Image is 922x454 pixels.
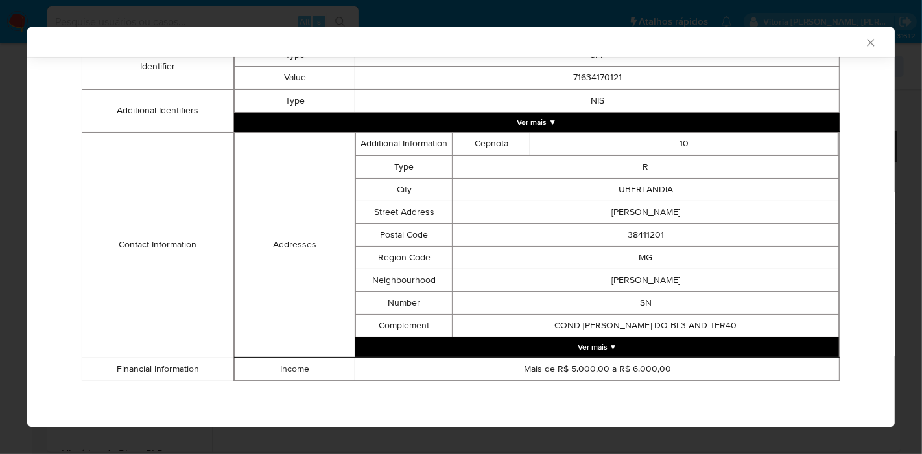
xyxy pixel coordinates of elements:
td: 71634170121 [355,66,840,89]
td: Value [234,66,355,89]
td: Contact Information [82,132,234,358]
td: MG [453,246,839,269]
button: Expand array [355,337,839,357]
td: Additional Identifiers [82,89,234,132]
td: [PERSON_NAME] [453,269,839,291]
div: closure-recommendation-modal [27,27,895,427]
td: SN [453,291,839,314]
td: 10 [530,132,838,155]
td: Region Code [356,246,453,269]
td: Identifier [82,43,234,89]
td: Type [234,89,355,112]
td: Additional Information [356,132,453,155]
td: 38411201 [453,223,839,246]
td: Postal Code [356,223,453,246]
td: NIS [355,89,840,112]
td: Cepnota [453,132,530,155]
td: Type [356,155,453,178]
td: Income [234,358,355,380]
button: Expand array [234,113,840,132]
td: Addresses [234,132,355,357]
td: Financial Information [82,358,234,381]
td: COND [PERSON_NAME] DO BL3 AND TER40 [453,314,839,337]
td: Complement [356,314,453,337]
button: Fechar a janela [864,36,876,48]
td: City [356,178,453,201]
td: R [453,155,839,178]
td: [PERSON_NAME] [453,201,839,223]
td: Neighbourhood [356,269,453,291]
td: Mais de R$ 5.000,00 a R$ 6.000,00 [355,358,840,380]
td: Street Address [356,201,453,223]
td: Number [356,291,453,314]
td: UBERLANDIA [453,178,839,201]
